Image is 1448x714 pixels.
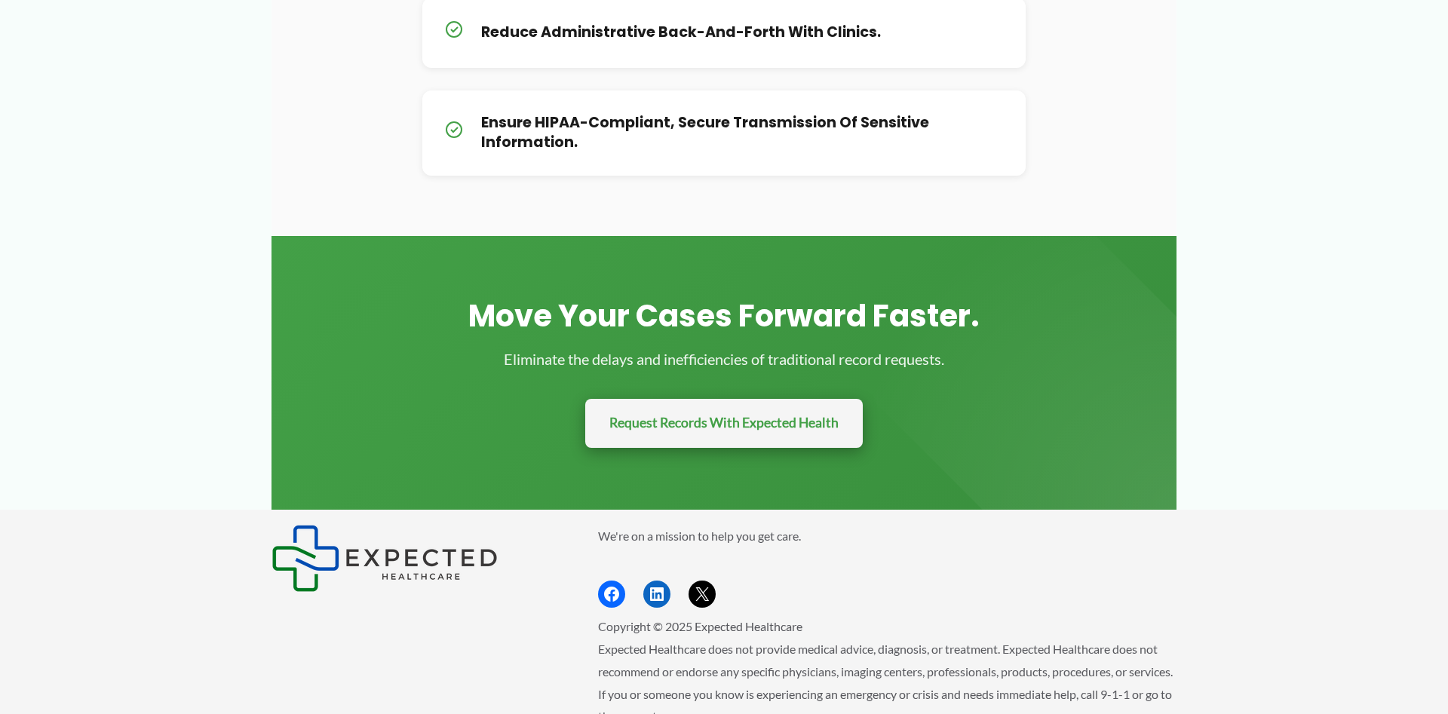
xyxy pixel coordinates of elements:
span: Copyright © 2025 Expected Healthcare [598,619,802,633]
h2: Move your cases forward faster. [422,296,1026,336]
h3: Reduce administrative back-and-forth with clinics. [481,23,881,43]
h3: Ensure HIPAA-compliant, secure transmission of sensitive information. [481,113,1003,154]
aside: Footer Widget 2 [598,525,1176,608]
p: Eliminate the delays and inefficiencies of traditional record requests. [422,348,1026,370]
img: Expected Healthcare Logo - side, dark font, small [271,525,498,592]
a: Request Records With Expected Health [585,399,863,448]
aside: Footer Widget 1 [271,525,560,592]
p: We're on a mission to help you get care. [598,525,1176,547]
